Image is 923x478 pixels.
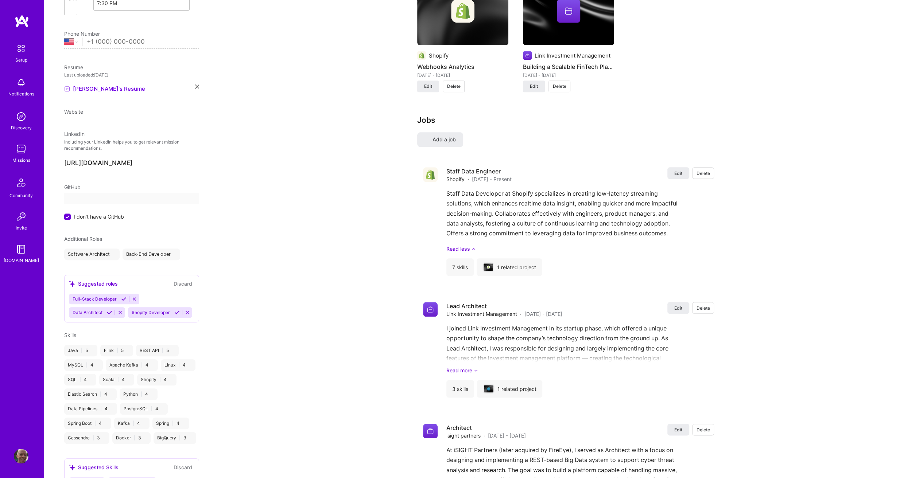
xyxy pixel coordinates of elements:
div: Shopify 4 [137,374,176,385]
img: setup [13,41,29,56]
img: bell [14,75,28,90]
div: Spring Boot 4 [64,418,111,429]
span: Shopify [446,175,465,183]
span: Delete [697,427,710,433]
div: 7 skills [446,258,474,276]
div: Flink 5 [100,345,133,356]
img: cover [484,385,493,392]
i: icon Close [143,422,146,425]
span: | [86,362,88,368]
div: Invite [16,224,27,232]
img: logo [15,15,29,28]
i: Accept [107,310,112,315]
span: | [179,435,181,441]
div: Kafka 4 [114,418,150,429]
span: | [178,362,180,368]
span: Edit [674,170,682,176]
div: Scala 4 [99,374,134,385]
div: PostgreSQL 4 [120,403,168,415]
h4: Building a Scalable FinTech Platform at Link Investment Management [523,62,614,71]
img: guide book [14,242,28,256]
div: [DATE] - [DATE] [523,71,614,79]
button: Discard [171,279,194,288]
h4: Architect [446,424,526,432]
h3: Jobs [417,115,720,125]
i: icon PlusBlack [424,137,430,142]
i: icon Close [190,437,192,439]
span: Website [64,109,83,115]
span: | [94,420,96,426]
img: Company logo [423,167,438,182]
span: | [134,435,135,441]
span: I don't have a GitHub [74,213,124,220]
span: Skills [64,332,76,338]
a: Read less [446,245,714,252]
h4: Lead Architect [446,302,562,310]
div: Spring 4 [152,418,189,429]
span: | [159,377,161,383]
img: Company logo [417,51,426,60]
span: Link Investment Management [446,310,517,318]
i: Reject [185,310,190,315]
button: Add a job [417,132,463,147]
span: Edit [424,83,432,90]
button: Edit [667,167,689,179]
div: Docker 3 [112,432,151,444]
span: | [93,435,94,441]
span: Full-Stack Developer [73,296,117,302]
div: Back-End Developer [123,248,181,260]
span: Edit [674,427,682,433]
i: icon Close [127,349,129,352]
h4: Webhooks Analytics [417,62,508,71]
div: Shopify [429,52,449,59]
img: Invite [14,209,28,224]
span: | [117,377,119,383]
span: | [162,348,163,353]
i: icon SuggestedTeams [69,281,75,287]
div: Java 5 [64,345,97,356]
span: Delete [447,83,461,90]
span: Add a job [424,136,456,143]
div: Suggested Skills [69,463,119,471]
span: | [133,420,134,426]
span: [DATE] - [DATE] [488,432,526,439]
span: [DATE] - Present [472,175,512,183]
div: BigQuery 3 [154,432,196,444]
i: icon Close [113,253,116,256]
div: SQL 4 [64,374,96,385]
button: Delete [692,424,714,435]
i: icon Chevron [67,8,71,12]
i: icon Close [111,408,113,410]
div: Missions [12,156,30,164]
button: Delete [692,302,714,314]
i: icon Close [189,364,191,367]
div: [DOMAIN_NAME] [4,256,39,264]
span: | [100,406,102,412]
i: icon Close [103,437,106,439]
button: Edit [417,81,439,92]
div: MySQL 4 [64,359,103,371]
span: Edit [530,83,538,90]
img: User Avatar [14,449,28,463]
span: Resume [64,64,83,70]
i: icon Close [183,422,185,425]
button: Delete [548,81,570,92]
span: [DATE] - [DATE] [524,310,562,318]
span: | [79,377,81,383]
a: Read more [446,367,714,374]
span: | [151,406,152,412]
span: Delete [697,170,710,176]
img: Company logo [423,302,438,317]
button: Discard [171,463,194,471]
div: Software Architect [64,248,120,260]
span: | [141,362,143,368]
span: Edit [674,305,682,311]
p: Including your LinkedIn helps you to get relevant mission recommendations. [64,139,199,152]
i: icon ArrowUpSecondaryDark [472,245,476,252]
div: 3 skills [446,380,474,397]
div: REST API 5 [136,345,178,356]
div: Apache Kafka 4 [106,359,158,371]
span: GitHub [64,184,81,190]
input: +1 (000) 000-0000 [87,31,199,52]
span: Shopify Developer [132,310,170,315]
